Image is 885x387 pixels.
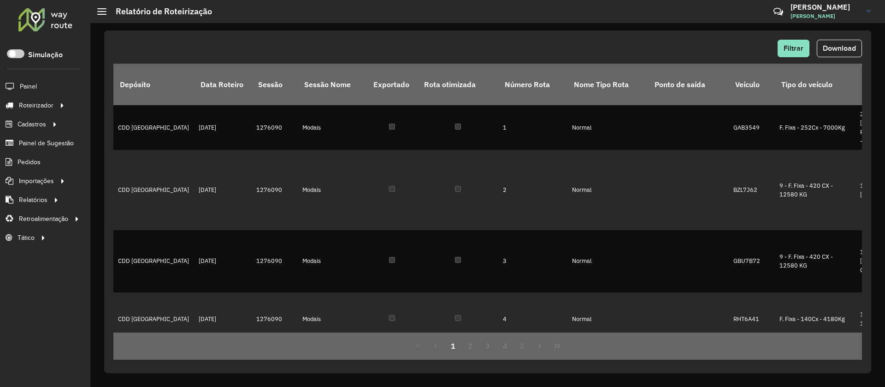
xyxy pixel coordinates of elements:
td: CDD [GEOGRAPHIC_DATA] [113,150,194,230]
td: 1276090 [252,230,298,292]
td: 2 [498,150,567,230]
td: 3 [498,230,567,292]
td: 9 - F. Fixa - 420 CX - 12580 KG [775,230,855,292]
span: Cadastros [18,119,46,129]
td: 9 - F. Fixa - 420 CX - 12580 KG [775,150,855,230]
td: 1276090 [252,150,298,230]
th: Exportado [367,64,418,105]
th: Depósito [113,64,194,105]
td: Modais [298,230,367,292]
td: Modais [298,105,367,150]
th: Veículo [729,64,775,105]
th: Número Rota [498,64,567,105]
th: Data Roteiro [194,64,252,105]
td: BZL7J62 [729,150,775,230]
button: 5 [514,337,531,355]
td: [DATE] [194,105,252,150]
button: 3 [479,337,496,355]
th: Rota otimizada [418,64,498,105]
span: Importações [19,176,54,186]
td: Normal [567,150,648,230]
a: Contato Rápido [768,2,788,22]
span: Retroalimentação [19,214,68,224]
button: Next Page [531,337,549,355]
td: F. Fixa - 140Cx - 4180Kg [775,292,855,346]
td: Normal [567,105,648,150]
button: 2 [461,337,479,355]
th: Sessão [252,64,298,105]
label: Simulação [28,49,63,60]
td: 1276090 [252,105,298,150]
span: Tático [18,233,35,243]
td: 4 [498,292,567,346]
td: [DATE] [194,292,252,346]
button: Download [817,40,862,57]
span: Download [823,44,856,52]
td: CDD [GEOGRAPHIC_DATA] [113,292,194,346]
td: GBU7B72 [729,230,775,292]
td: GAB3549 [729,105,775,150]
td: [DATE] [194,150,252,230]
span: Filtrar [784,44,803,52]
td: CDD [GEOGRAPHIC_DATA] [113,230,194,292]
button: 1 [444,337,462,355]
span: Painel [20,82,37,91]
td: F. Fixa - 252Cx - 7000Kg [775,105,855,150]
td: 1276090 [252,292,298,346]
td: [DATE] [194,230,252,292]
td: Modais [298,150,367,230]
span: Pedidos [18,157,41,167]
th: Nome Tipo Rota [567,64,648,105]
span: Roteirizador [19,101,53,110]
button: Last Page [549,337,566,355]
td: CDD [GEOGRAPHIC_DATA] [113,105,194,150]
span: Painel de Sugestão [19,138,74,148]
td: 1 [498,105,567,150]
span: [PERSON_NAME] [791,12,860,20]
td: Normal [567,292,648,346]
th: Sessão Nome [298,64,367,105]
th: Tipo do veículo [775,64,855,105]
th: Ponto de saída [648,64,729,105]
h2: Relatório de Roteirização [106,6,212,17]
span: Relatórios [19,195,47,205]
button: Filtrar [778,40,809,57]
h3: [PERSON_NAME] [791,3,860,12]
td: Modais [298,292,367,346]
button: 4 [496,337,514,355]
td: Normal [567,230,648,292]
td: RHT6A41 [729,292,775,346]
